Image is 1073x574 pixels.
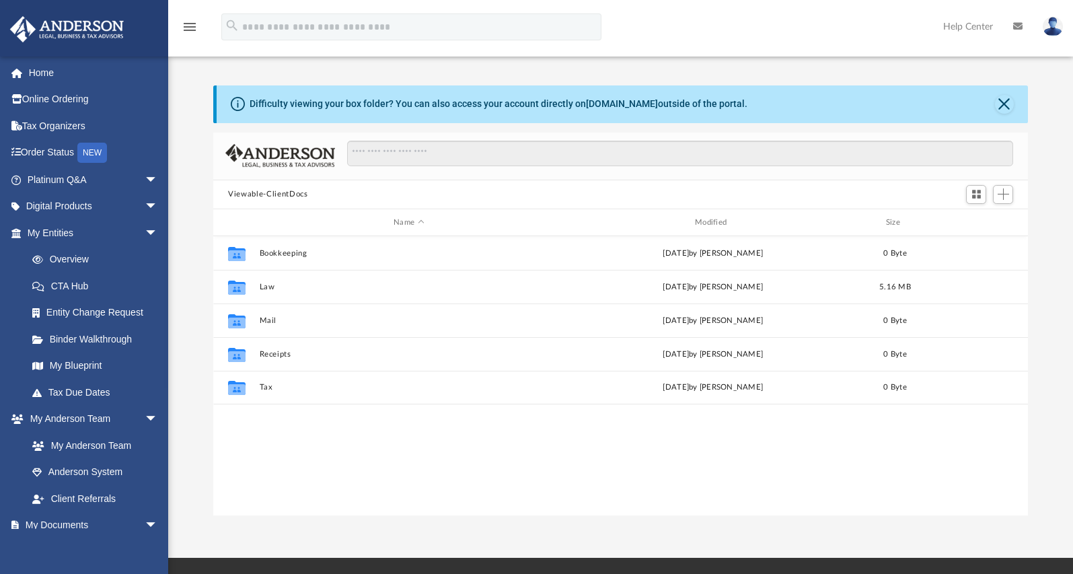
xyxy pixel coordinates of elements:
img: User Pic [1043,17,1063,36]
button: Law [260,283,558,291]
div: [DATE] by [PERSON_NAME] [564,281,862,293]
i: menu [182,19,198,35]
button: Close [995,95,1014,114]
span: 0 Byte [883,351,907,358]
a: Client Referrals [19,485,172,512]
div: Difficulty viewing your box folder? You can also access your account directly on outside of the p... [250,97,747,111]
div: NEW [77,143,107,163]
div: id [219,217,253,229]
div: [DATE] by [PERSON_NAME] [564,382,862,394]
img: Anderson Advisors Platinum Portal [6,16,128,42]
div: [DATE] by [PERSON_NAME] [564,315,862,327]
div: id [928,217,1023,229]
a: CTA Hub [19,273,178,299]
span: 0 Byte [883,250,907,257]
a: Anderson System [19,459,172,486]
a: My Blueprint [19,353,172,380]
div: Modified [564,217,862,229]
button: Tax [260,384,558,392]
span: 5.16 MB [879,283,911,291]
a: Entity Change Request [19,299,178,326]
span: arrow_drop_down [145,166,172,194]
a: Overview [19,246,178,273]
span: arrow_drop_down [145,193,172,221]
span: arrow_drop_down [145,406,172,433]
div: [DATE] by [PERSON_NAME] [564,349,862,361]
a: Tax Organizers [9,112,178,139]
a: Digital Productsarrow_drop_down [9,193,178,220]
a: Platinum Q&Aarrow_drop_down [9,166,178,193]
button: Viewable-ClientDocs [228,188,307,201]
a: Tax Due Dates [19,379,178,406]
button: Receipts [260,350,558,359]
button: Add [993,185,1013,204]
button: Bookkeeping [260,249,558,258]
span: 0 Byte [883,384,907,392]
div: grid [213,236,1028,515]
span: 0 Byte [883,317,907,324]
a: My Anderson Teamarrow_drop_down [9,406,172,433]
div: Size [868,217,922,229]
a: My Anderson Team [19,432,165,459]
a: My Documentsarrow_drop_down [9,512,172,539]
div: [DATE] by [PERSON_NAME] [564,248,862,260]
a: My Entitiesarrow_drop_down [9,219,178,246]
a: Order StatusNEW [9,139,178,167]
span: arrow_drop_down [145,219,172,247]
a: Binder Walkthrough [19,326,178,353]
a: Online Ordering [9,86,178,113]
div: Name [259,217,558,229]
a: [DOMAIN_NAME] [586,98,658,109]
i: search [225,18,239,33]
input: Search files and folders [347,141,1013,166]
a: menu [182,26,198,35]
button: Switch to Grid View [966,185,986,204]
span: arrow_drop_down [145,512,172,540]
a: Home [9,59,178,86]
button: Mail [260,316,558,325]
